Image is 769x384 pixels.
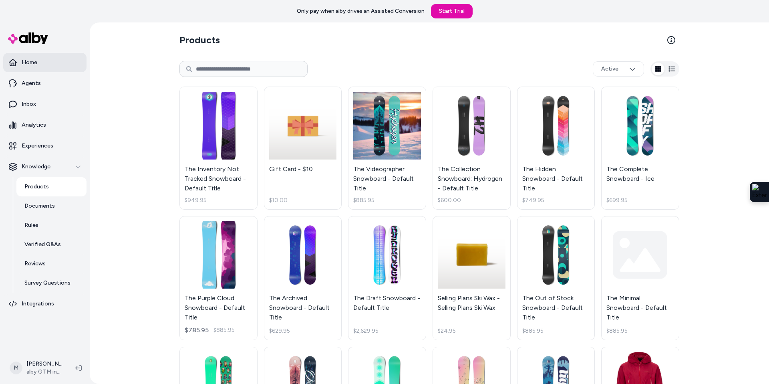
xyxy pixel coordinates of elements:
[8,32,48,44] img: alby Logo
[16,235,87,254] a: Verified Q&As
[752,184,767,200] img: Extension Icon
[22,142,53,150] p: Experiences
[3,115,87,135] a: Analytics
[433,216,511,341] a: Selling Plans Ski Wax - Selling Plans Ski WaxSelling Plans Ski Wax - Selling Plans Ski Wax$24.95
[601,87,679,210] a: The Complete Snowboard - IceThe Complete Snowboard - Ice$699.95
[16,273,87,293] a: Survey Questions
[593,61,644,77] button: Active
[3,157,87,176] button: Knowledge
[24,221,38,229] p: Rules
[22,300,54,308] p: Integrations
[16,196,87,216] a: Documents
[179,87,258,210] a: The Inventory Not Tracked Snowboard - Default TitleThe Inventory Not Tracked Snowboard - Default ...
[517,87,595,210] a: The Hidden Snowboard - Default TitleThe Hidden Snowboard - Default Title$749.95
[24,279,70,287] p: Survey Questions
[10,362,22,374] span: M
[22,59,37,67] p: Home
[348,216,426,341] a: The Draft Snowboard - Default TitleThe Draft Snowboard - Default Title$2,629.95
[22,121,46,129] p: Analytics
[16,177,87,196] a: Products
[5,355,69,381] button: M[PERSON_NAME]alby GTM internal
[431,4,473,18] a: Start Trial
[22,79,41,87] p: Agents
[3,53,87,72] a: Home
[179,34,220,46] h2: Products
[264,87,342,210] a: Gift Card - $10Gift Card - $10$10.00
[601,216,679,341] a: The Minimal Snowboard - Default Title$885.95
[179,216,258,341] a: The Purple Cloud Snowboard - Default TitleThe Purple Cloud Snowboard - Default Title$785.95$885.95
[24,183,49,191] p: Products
[297,7,425,15] p: Only pay when alby drives an Assisted Conversion
[3,74,87,93] a: Agents
[3,95,87,114] a: Inbox
[264,216,342,341] a: The Archived Snowboard - Default TitleThe Archived Snowboard - Default Title$629.95
[24,241,61,249] p: Verified Q&As
[26,368,62,376] span: alby GTM internal
[3,294,87,313] a: Integrations
[24,202,55,210] p: Documents
[16,216,87,235] a: Rules
[16,254,87,273] a: Reviews
[22,163,50,171] p: Knowledge
[348,87,426,210] a: The Videographer Snowboard - Default TitleThe Videographer Snowboard - Default Title$885.95
[433,87,511,210] a: The Collection Snowboard: Hydrogen - Default TitleThe Collection Snowboard: Hydrogen - Default Ti...
[3,136,87,156] a: Experiences
[26,360,62,368] p: [PERSON_NAME]
[24,260,46,268] p: Reviews
[517,216,595,341] a: The Out of Stock Snowboard - Default TitleThe Out of Stock Snowboard - Default Title$885.95
[22,100,36,108] p: Inbox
